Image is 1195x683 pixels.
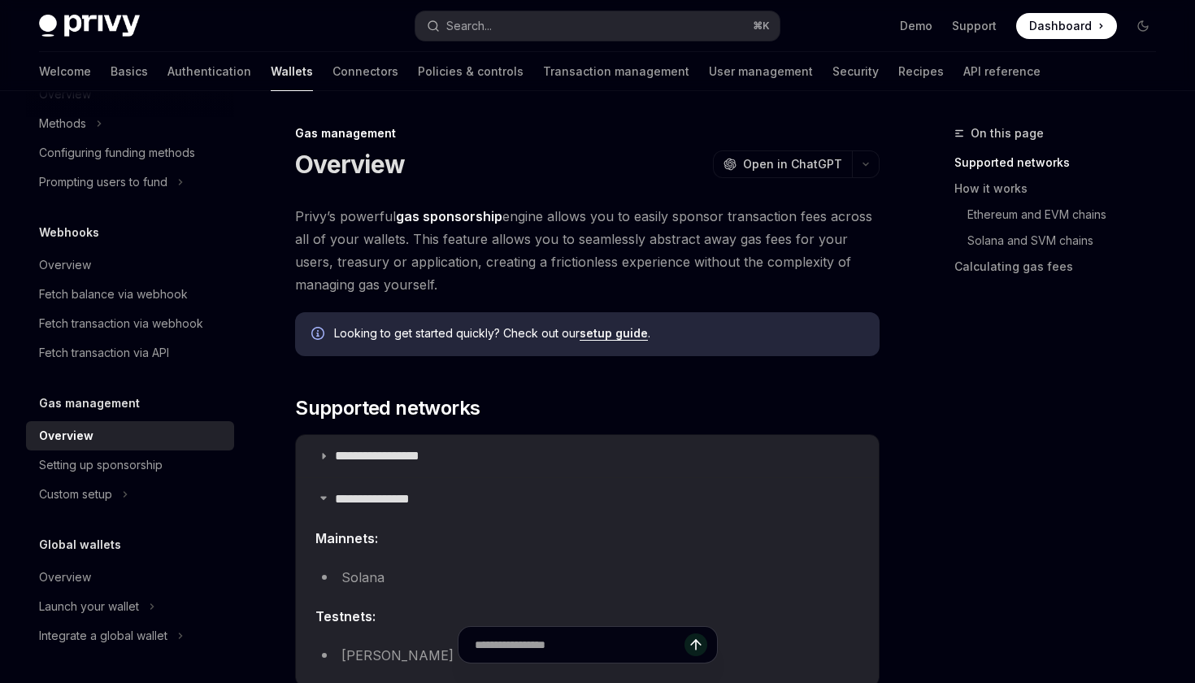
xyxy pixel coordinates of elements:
[39,285,188,304] div: Fetch balance via webhook
[753,20,770,33] span: ⌘ K
[415,11,779,41] button: Search...⌘K
[1029,18,1092,34] span: Dashboard
[967,202,1169,228] a: Ethereum and EVM chains
[543,52,689,91] a: Transaction management
[26,450,234,480] a: Setting up sponsorship
[26,250,234,280] a: Overview
[39,114,86,133] div: Methods
[39,143,195,163] div: Configuring funding methods
[26,338,234,368] a: Fetch transaction via API
[295,395,480,421] span: Supported networks
[1130,13,1156,39] button: Toggle dark mode
[311,327,328,343] svg: Info
[271,52,313,91] a: Wallets
[111,52,148,91] a: Basics
[39,485,112,504] div: Custom setup
[39,15,140,37] img: dark logo
[898,52,944,91] a: Recipes
[971,124,1044,143] span: On this page
[39,172,167,192] div: Prompting users to fund
[167,52,251,91] a: Authentication
[332,52,398,91] a: Connectors
[952,18,997,34] a: Support
[39,535,121,555] h5: Global wallets
[315,530,378,546] strong: Mainnets:
[580,326,648,341] a: setup guide
[39,568,91,587] div: Overview
[295,205,880,296] span: Privy’s powerful engine allows you to easily sponsor transaction fees across all of your wallets....
[26,309,234,338] a: Fetch transaction via webhook
[39,314,203,333] div: Fetch transaction via webhook
[832,52,879,91] a: Security
[954,254,1169,280] a: Calculating gas fees
[446,16,492,36] div: Search...
[295,125,880,141] div: Gas management
[39,52,91,91] a: Welcome
[39,255,91,275] div: Overview
[684,633,707,656] button: Send message
[39,343,169,363] div: Fetch transaction via API
[39,455,163,475] div: Setting up sponsorship
[967,228,1169,254] a: Solana and SVM chains
[26,138,234,167] a: Configuring funding methods
[743,156,842,172] span: Open in ChatGPT
[900,18,932,34] a: Demo
[713,150,852,178] button: Open in ChatGPT
[39,597,139,616] div: Launch your wallet
[1016,13,1117,39] a: Dashboard
[26,280,234,309] a: Fetch balance via webhook
[26,563,234,592] a: Overview
[709,52,813,91] a: User management
[954,150,1169,176] a: Supported networks
[963,52,1041,91] a: API reference
[39,626,167,646] div: Integrate a global wallet
[295,150,405,179] h1: Overview
[26,421,234,450] a: Overview
[334,325,863,341] span: Looking to get started quickly? Check out our .
[954,176,1169,202] a: How it works
[418,52,524,91] a: Policies & controls
[39,394,140,413] h5: Gas management
[315,608,376,624] strong: Testnets:
[39,223,99,242] h5: Webhooks
[39,426,93,446] div: Overview
[315,566,859,589] li: Solana
[396,208,502,224] strong: gas sponsorship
